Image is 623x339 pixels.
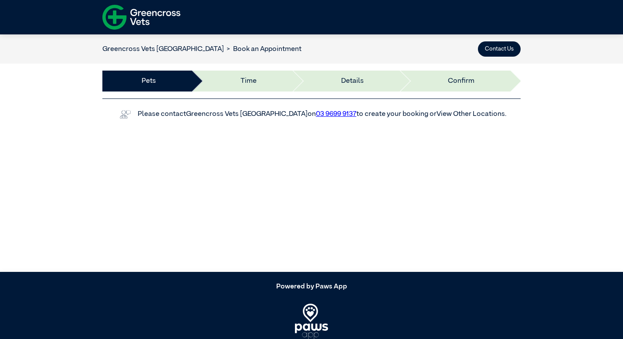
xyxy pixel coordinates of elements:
nav: breadcrumb [102,44,301,54]
a: Greencross Vets [GEOGRAPHIC_DATA] [102,46,224,53]
a: 03 9699 9137 [316,111,356,118]
li: Book an Appointment [224,44,301,54]
img: f-logo [102,2,180,32]
button: Contact Us [478,41,521,57]
h5: Powered by Paws App [102,283,521,291]
a: Pets [142,76,156,86]
img: PawsApp [295,304,328,339]
a: View Other Locations [437,111,505,118]
img: vet [117,108,133,122]
label: Please contact Greencross Vets [GEOGRAPHIC_DATA] on to create your booking or . [138,111,506,118]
